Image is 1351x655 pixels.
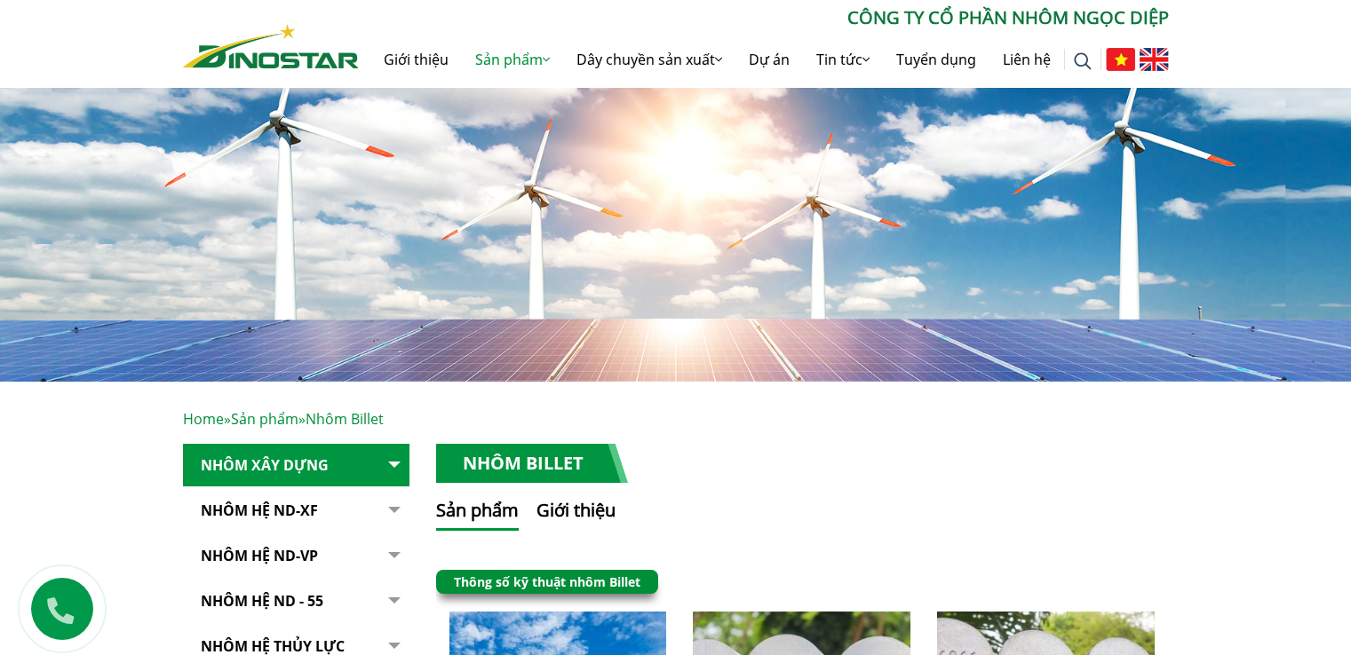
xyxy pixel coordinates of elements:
[370,31,462,88] a: Giới thiệu
[735,31,803,88] a: Dự án
[183,24,359,68] img: Nhôm Dinostar
[436,497,519,531] button: Sản phẩm
[1140,48,1169,71] img: English
[1074,52,1092,70] img: search
[454,573,640,590] a: Thông số kỹ thuật nhôm Billet
[183,409,224,429] a: Home
[536,497,616,531] button: Giới thiệu
[231,409,298,429] a: Sản phẩm
[183,444,409,487] a: Nhôm Xây dựng
[183,580,409,623] a: NHÔM HỆ ND - 55
[359,4,1169,31] p: CÔNG TY CỔ PHẦN NHÔM NGỌC DIỆP
[436,444,628,483] h1: Nhôm Billet
[462,31,563,88] a: Sản phẩm
[803,31,883,88] a: Tin tức
[183,489,409,533] a: Nhôm Hệ ND-XF
[563,31,735,88] a: Dây chuyền sản xuất
[183,409,384,429] span: » »
[306,409,384,429] span: Nhôm Billet
[183,534,409,578] a: Nhôm Hệ ND-VP
[989,31,1064,88] a: Liên hệ
[1106,48,1135,71] img: Tiếng Việt
[883,31,989,88] a: Tuyển dụng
